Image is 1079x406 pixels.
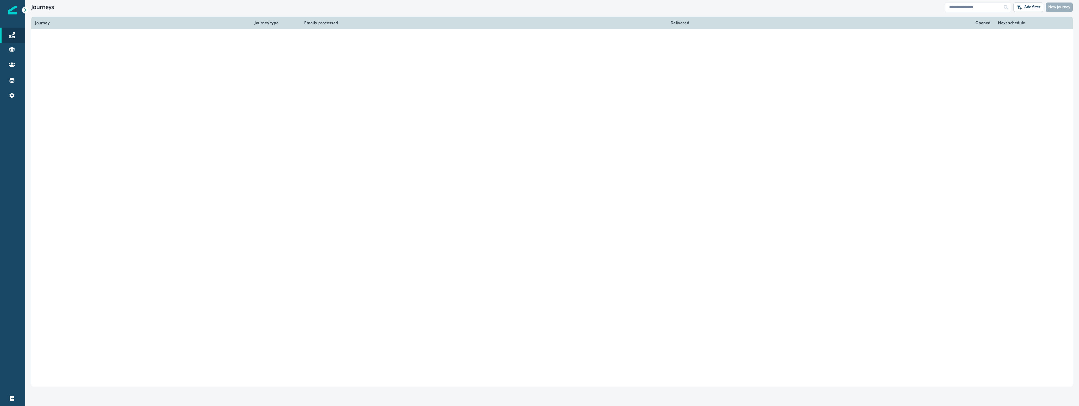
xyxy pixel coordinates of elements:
h1: Journeys [31,4,54,11]
div: Journey [35,20,247,25]
div: Journey type [255,20,294,25]
button: Add filter [1013,3,1043,12]
p: New journey [1048,5,1070,9]
div: Opened [697,20,991,25]
img: Inflection [8,6,17,14]
div: Delivered [346,20,689,25]
p: Add filter [1024,5,1040,9]
button: New journey [1046,3,1073,12]
div: Next schedule [998,20,1053,25]
div: Emails processed [302,20,338,25]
